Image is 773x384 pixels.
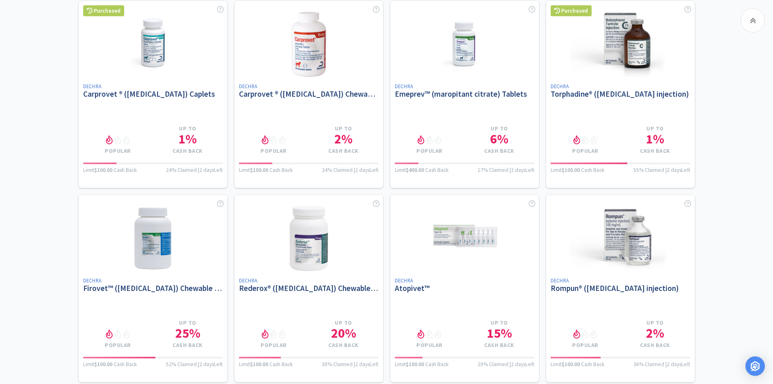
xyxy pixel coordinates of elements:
[465,342,534,349] h4: Cash Back
[465,327,534,340] h1: 15 %
[465,148,534,154] h4: Cash Back
[620,342,690,349] h4: Cash Back
[309,327,379,340] h1: 20 %
[153,342,223,349] h4: Cash Back
[309,342,379,349] h4: Cash Back
[620,148,690,154] h4: Cash Back
[239,342,309,349] h4: Popular
[234,0,383,188] a: DechraCarprovet ® ([MEDICAL_DATA]) Chewable Tablets PopularUp to2%Cash BackLimit$100.00 Cash Back...
[153,132,223,145] h1: 1 %
[620,125,690,132] h4: Up to
[465,319,534,326] h4: Up to
[620,319,690,326] h4: Up to
[745,356,765,376] div: Open Intercom Messenger
[239,148,309,154] h4: Popular
[465,125,534,132] h4: Up to
[153,319,223,326] h4: Up to
[620,132,690,145] h1: 1 %
[620,327,690,340] h1: 2 %
[234,195,383,382] a: DechraRederox® ([MEDICAL_DATA]) Chewable Tablets PopularUp to20%Cash BackLimit$100.00 Cash Back 3...
[83,148,153,154] h4: Popular
[78,0,228,188] a: PurchasedDechraCarprovet ® ([MEDICAL_DATA]) Caplets PopularUp to1%Cash BackLimit$100.00 Cash Back...
[309,148,379,154] h4: Cash Back
[153,148,223,154] h4: Cash Back
[309,125,379,132] h4: Up to
[309,319,379,326] h4: Up to
[83,342,153,349] h4: Popular
[78,195,228,382] a: DechraFirovet™ ([MEDICAL_DATA]) Chewable Tablets PopularUp to25%Cash BackLimit$100.00 Cash Back 5...
[551,342,620,349] h4: Popular
[390,195,539,382] a: DechraAtopivet™ PopularUp to15%Cash BackLimit$100.00 Cash Back 20% Claimed |2 daysLeft
[153,327,223,340] h1: 25 %
[309,132,379,145] h1: 2 %
[390,0,539,188] a: DechraEmeprev™ (maropitant citrate) Tablets PopularUp to6%Cash BackLimit$400.00 Cash Back 17% Cla...
[546,195,695,382] a: DechraRompun® ([MEDICAL_DATA] injection) PopularUp to2%Cash BackLimit$100.00 Cash Back 36% Claime...
[551,148,620,154] h4: Popular
[465,132,534,145] h1: 6 %
[395,342,465,349] h4: Popular
[153,125,223,132] h4: Up to
[395,148,465,154] h4: Popular
[546,0,695,188] a: PurchasedDechraTorphadine® ([MEDICAL_DATA] injection) PopularUp to1%Cash BackLimit$100.00 Cash Ba...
